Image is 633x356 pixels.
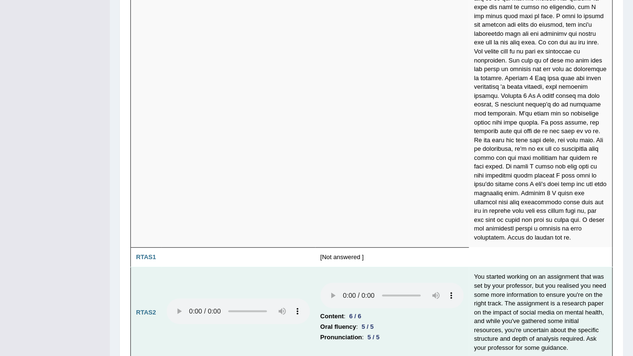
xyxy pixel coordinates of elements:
li: : [320,332,464,343]
b: RTAS2 [136,309,156,316]
b: Pronunciation [320,332,362,343]
b: Oral fluency [320,322,356,332]
li: : [320,311,464,322]
div: 5 / 5 [364,332,383,342]
div: 6 / 6 [345,311,365,321]
div: 5 / 5 [358,322,377,332]
b: Content [320,311,344,322]
li: : [320,322,464,332]
td: [Not answered ] [315,247,469,267]
b: RTAS1 [136,253,156,261]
